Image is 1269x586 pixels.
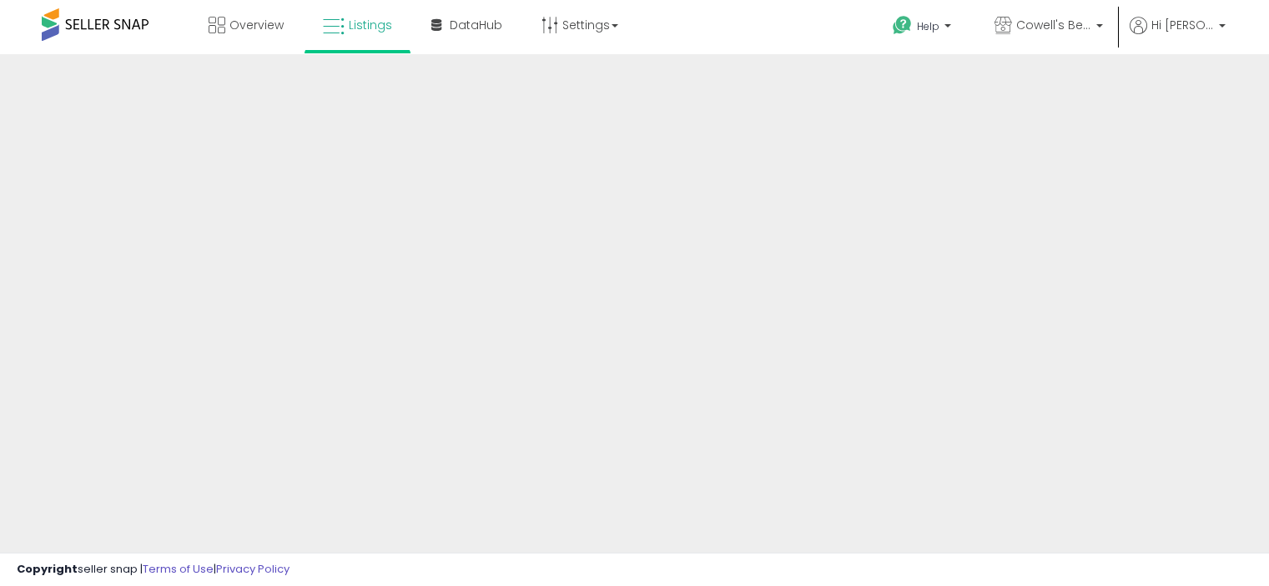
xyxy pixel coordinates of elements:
i: Get Help [892,15,913,36]
span: Hi [PERSON_NAME] [1151,17,1214,33]
a: Help [879,3,968,54]
strong: Copyright [17,561,78,577]
span: Cowell's Beach N' Bikini [GEOGRAPHIC_DATA] [1016,17,1091,33]
span: Help [917,19,939,33]
a: Privacy Policy [216,561,290,577]
span: DataHub [450,17,502,33]
div: seller snap | | [17,562,290,578]
span: Listings [349,17,392,33]
span: Overview [229,17,284,33]
a: Hi [PERSON_NAME] [1130,17,1226,54]
a: Terms of Use [143,561,214,577]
